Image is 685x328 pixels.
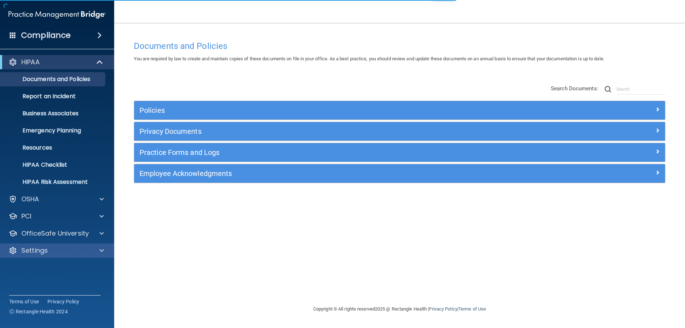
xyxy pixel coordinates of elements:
h4: Compliance [21,30,71,40]
p: Resources [5,144,102,151]
a: Privacy Policy [429,306,457,312]
a: HIPAA [9,58,103,66]
h4: Documents and Policies [134,41,665,51]
div: Copyright © All rights reserved 2025 @ Rectangle Health | | [269,298,530,321]
a: Terms of Use [9,298,39,305]
a: OSHA [9,195,104,203]
p: Settings [21,246,48,255]
p: OSHA [21,195,39,203]
p: Emergency Planning [5,127,102,134]
a: Privacy Policy [47,298,80,305]
img: PMB logo [9,7,106,22]
a: OfficeSafe University [9,229,104,238]
h5: Practice Forms and Logs [139,148,527,156]
h5: Employee Acknowledgments [139,170,527,177]
img: ic-search.3b580494.png [605,86,611,92]
input: Search [616,84,665,95]
p: PCI [21,212,31,221]
p: Report an Incident [5,93,102,100]
p: OfficeSafe University [21,229,89,238]
a: Practice Forms and Logs [139,147,660,158]
a: Policies [139,105,660,116]
a: Employee Acknowledgments [139,168,660,179]
p: HIPAA [21,58,40,66]
p: Documents and Policies [5,76,102,83]
a: Terms of Use [458,306,486,312]
a: PCI [9,212,104,221]
span: Search Documents: [551,85,598,92]
span: You are required by law to create and maintain copies of these documents on file in your office. ... [134,56,604,61]
a: Privacy Documents [139,126,660,137]
a: Settings [9,246,104,255]
p: Business Associates [5,110,102,117]
h5: Policies [139,106,527,114]
p: HIPAA Checklist [5,161,102,168]
span: Ⓒ Rectangle Health 2024 [9,308,68,315]
h5: Privacy Documents [139,127,527,135]
p: HIPAA Risk Assessment [5,178,102,186]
